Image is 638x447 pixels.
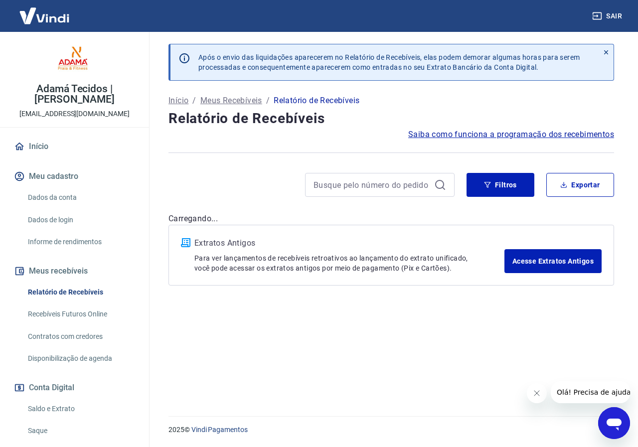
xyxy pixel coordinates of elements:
[408,129,614,141] a: Saiba como funciona a programação dos recebimentos
[55,40,95,80] img: ec7a3d8a-4c9b-47c6-a75b-6af465cb6968.jpeg
[19,109,130,119] p: [EMAIL_ADDRESS][DOMAIN_NAME]
[181,238,190,247] img: ícone
[198,52,591,72] p: Após o envio das liquidações aparecerem no Relatório de Recebíveis, elas podem demorar algumas ho...
[24,282,137,302] a: Relatório de Recebíveis
[168,213,614,225] p: Carregando...
[24,399,137,419] a: Saldo e Extrato
[12,260,137,282] button: Meus recebíveis
[24,304,137,324] a: Recebíveis Futuros Online
[12,136,137,157] a: Início
[266,95,270,107] p: /
[8,84,141,105] p: Adamá Tecidos | [PERSON_NAME]
[6,7,84,15] span: Olá! Precisa de ajuda?
[24,232,137,252] a: Informe de rendimentos
[551,381,630,403] iframe: Mensagem da empresa
[12,377,137,399] button: Conta Digital
[24,348,137,369] a: Disponibilização de agenda
[527,383,547,403] iframe: Fechar mensagem
[598,407,630,439] iframe: Botão para abrir a janela de mensagens
[467,173,534,197] button: Filtros
[192,95,196,107] p: /
[168,95,188,107] a: Início
[12,0,77,31] img: Vindi
[194,253,504,273] p: Para ver lançamentos de recebíveis retroativos ao lançamento do extrato unificado, você pode aces...
[314,177,430,192] input: Busque pelo número do pedido
[168,425,614,435] p: 2025 ©
[12,165,137,187] button: Meu cadastro
[24,210,137,230] a: Dados de login
[24,326,137,347] a: Contratos com credores
[504,249,602,273] a: Acesse Extratos Antigos
[194,237,504,249] p: Extratos Antigos
[168,109,614,129] h4: Relatório de Recebíveis
[546,173,614,197] button: Exportar
[590,7,626,25] button: Sair
[24,187,137,208] a: Dados da conta
[274,95,359,107] p: Relatório de Recebíveis
[191,426,248,434] a: Vindi Pagamentos
[24,421,137,441] a: Saque
[200,95,262,107] a: Meus Recebíveis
